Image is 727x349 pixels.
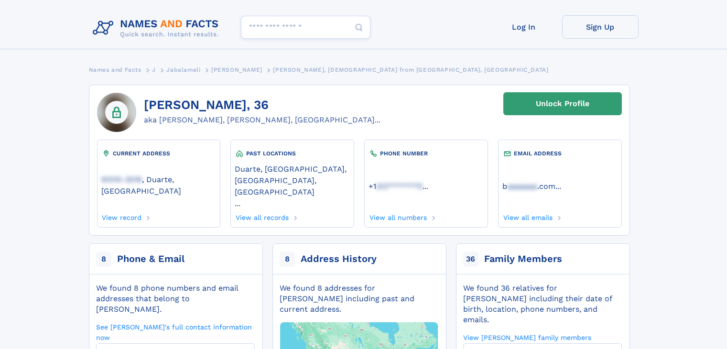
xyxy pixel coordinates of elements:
[301,252,377,266] div: Address History
[369,182,483,191] a: ...
[117,252,184,266] div: Phone & Email
[502,181,555,191] a: baaaaaaa.com
[235,158,349,211] div: ,
[235,199,349,208] a: ...
[502,182,617,191] a: ...
[486,15,562,39] a: Log In
[273,66,548,73] span: [PERSON_NAME], [DEMOGRAPHIC_DATA] from [GEOGRAPHIC_DATA], [GEOGRAPHIC_DATA]
[211,64,262,76] a: [PERSON_NAME]
[89,64,141,76] a: Names and Facts
[101,149,216,158] div: CURRENT ADDRESS
[101,174,216,196] a: 91010-3016, Duarte, [GEOGRAPHIC_DATA]
[144,114,380,126] div: aka [PERSON_NAME], [PERSON_NAME], [GEOGRAPHIC_DATA]...
[507,182,537,191] span: aaaaaaa
[152,64,156,76] a: J
[235,164,345,174] a: Duarte, [GEOGRAPHIC_DATA]
[235,149,349,158] div: PAST LOCATIONS
[536,93,589,115] div: Unlock Profile
[484,252,562,266] div: Family Members
[89,15,227,41] img: Logo Names and Facts
[463,251,478,267] span: 36
[463,333,591,342] a: View [PERSON_NAME] family members
[463,283,622,325] div: We found 36 relatives for [PERSON_NAME] including their date of birth, location, phone numbers, a...
[166,64,200,76] a: Jabalameli
[101,211,142,221] a: View record
[166,66,200,73] span: Jabalameli
[503,92,622,115] a: Unlock Profile
[235,175,349,196] a: [GEOGRAPHIC_DATA], [GEOGRAPHIC_DATA]
[280,251,295,267] span: 8
[96,283,255,315] div: We found 8 phone numbers and email addresses that belong to [PERSON_NAME].
[369,149,483,158] div: PHONE NUMBER
[211,66,262,73] span: [PERSON_NAME]
[152,66,156,73] span: J
[96,251,111,267] span: 8
[96,322,255,342] a: See [PERSON_NAME]'s full contact information now
[369,211,427,221] a: View all numbers
[502,211,553,221] a: View all emails
[502,149,617,158] div: EMAIL ADDRESS
[280,283,438,315] div: We found 8 addresses for [PERSON_NAME] including past and current address.
[241,16,370,39] input: search input
[562,15,639,39] a: Sign Up
[347,16,370,39] button: Search Button
[144,98,380,112] h1: [PERSON_NAME], 36
[101,175,142,184] span: 91010-3016
[235,211,289,221] a: View all records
